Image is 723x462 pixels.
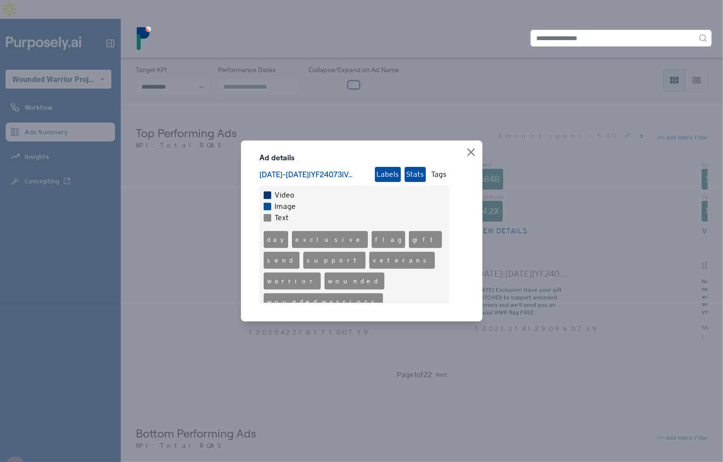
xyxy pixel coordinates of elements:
span: warrior [267,277,317,285]
button: Stats [405,167,426,182]
span: support [307,256,362,264]
div: wounded [324,272,384,289]
div: send [264,252,299,269]
span: Video [275,190,295,201]
h3: Ad details [260,152,449,163]
div: flag [372,231,405,248]
div: gift [409,231,442,248]
span: gift [413,236,438,243]
span: wounded warriors [267,298,379,305]
button: Labels [375,167,401,182]
span: veterans [373,256,431,264]
span: day [267,236,284,243]
div: warrior [264,272,321,289]
div: day [264,231,288,248]
button: Tags [430,167,449,182]
span: flag [375,236,401,243]
span: Text [275,212,289,223]
span: wounded [328,277,381,285]
div: support [303,252,366,269]
div: wounded warriors [264,293,383,310]
span: Image [275,201,296,212]
div: exclusive [292,231,368,248]
h3: 11.1.24-11.12.24|YF24073|Vets Day Flag Premium_RT|November|WWP|IMG|N/A [260,169,354,180]
span: exclusive [296,236,364,243]
div: veterans [369,252,435,269]
span: send [267,256,296,264]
